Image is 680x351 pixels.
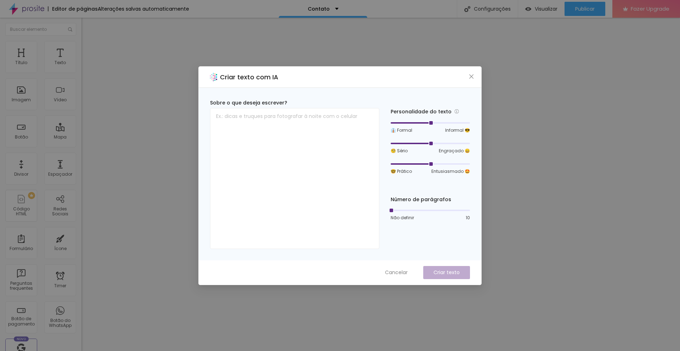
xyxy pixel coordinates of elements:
[5,23,76,36] input: Buscar elemento
[445,127,470,134] span: Informal 😎
[431,168,470,175] span: Entusiasmado 🤩
[308,6,330,11] p: Contato
[14,336,29,341] div: Novo
[54,246,67,251] div: Ícone
[391,215,414,221] span: Não definir
[46,318,74,328] div: Botão do WhatsApp
[423,266,470,279] button: Criar texto
[378,266,415,279] button: Cancelar
[385,269,408,276] span: Cancelar
[15,60,27,65] div: Título
[10,246,33,251] div: Formulário
[54,135,67,140] div: Mapa
[210,99,379,107] div: Sobre o que deseja escrever?
[7,281,35,291] div: Perguntas frequentes
[466,215,470,221] span: 10
[464,6,470,12] img: Icone
[518,2,565,16] button: Visualizar
[48,172,72,177] div: Espaçador
[48,6,98,11] div: Editor de páginas
[7,206,35,217] div: Código HTML
[54,97,67,102] div: Vídeo
[469,74,474,79] span: close
[535,6,557,12] span: Visualizar
[391,196,470,203] div: Número de parágrafos
[46,206,74,217] div: Redes Sociais
[7,316,35,327] div: Botão de pagamento
[439,148,470,154] span: Engraçado 😄
[391,108,470,116] div: Personalidade do texto
[98,6,189,11] div: Alterações salvas automaticamente
[14,172,28,177] div: Divisor
[525,6,531,12] img: view-1.svg
[468,73,475,80] button: Close
[54,283,66,288] div: Timer
[68,27,72,32] img: Icone
[631,6,669,12] span: Fazer Upgrade
[81,18,680,351] iframe: Editor
[391,127,412,134] span: 👔 Formal
[565,2,605,16] button: Publicar
[391,148,408,154] span: 🧐 Sério
[55,60,66,65] div: Texto
[15,135,28,140] div: Botão
[12,97,31,102] div: Imagem
[220,72,278,82] h2: Criar texto com IA
[575,6,595,12] span: Publicar
[391,168,412,175] span: 🤓 Prático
